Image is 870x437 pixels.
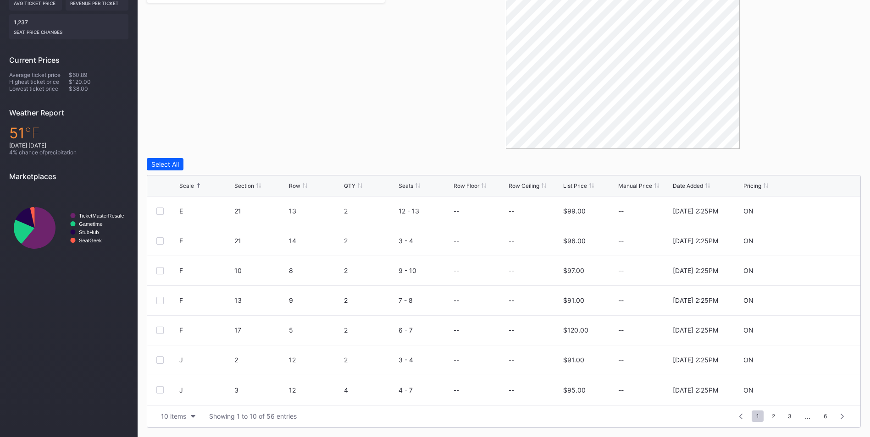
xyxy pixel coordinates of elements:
div: ON [743,356,754,364]
div: [DATE] 2:25PM [673,267,718,274]
div: Weather Report [9,108,128,117]
div: 4 - 7 [399,386,451,394]
div: 2 [234,356,287,364]
div: -- [509,386,514,394]
div: 21 [234,207,287,215]
div: Current Prices [9,55,128,65]
div: $91.00 [563,356,584,364]
div: 3 - 4 [399,237,451,245]
div: [DATE] 2:25PM [673,207,718,215]
div: Row Ceiling [509,182,539,189]
div: $96.00 [563,237,586,245]
div: -- [618,237,671,245]
div: -- [618,356,671,364]
button: 10 items [156,410,200,422]
div: 2 [344,207,397,215]
div: -- [454,296,459,304]
div: Highest ticket price [9,78,69,85]
div: [DATE] 2:25PM [673,386,718,394]
svg: Chart title [9,188,128,268]
div: Marketplaces [9,172,128,181]
div: Manual Price [618,182,652,189]
div: 9 - 10 [399,267,451,274]
div: 7 - 8 [399,296,451,304]
div: 51 [9,124,128,142]
div: -- [454,326,459,334]
div: 10 items [161,412,186,420]
div: QTY [344,182,355,189]
div: 13 [234,296,287,304]
div: 3 - 4 [399,356,451,364]
div: 1,237 [9,14,128,39]
span: ℉ [25,124,40,142]
div: Lowest ticket price [9,85,69,92]
div: 17 [234,326,287,334]
div: $97.00 [563,267,584,274]
text: TicketMasterResale [79,213,124,218]
div: 12 [289,356,342,364]
div: 13 [289,207,342,215]
div: Seats [399,182,413,189]
div: -- [509,356,514,364]
div: F [179,296,183,304]
div: F [179,326,183,334]
div: Pricing [743,182,761,189]
div: -- [618,296,671,304]
div: ON [743,267,754,274]
div: F [179,267,183,274]
div: $38.00 [69,85,128,92]
div: 5 [289,326,342,334]
div: -- [618,326,671,334]
div: 10 [234,267,287,274]
div: Scale [179,182,194,189]
div: Date Added [673,182,703,189]
div: [DATE] 2:25PM [673,356,718,364]
div: $99.00 [563,207,586,215]
div: -- [509,296,514,304]
div: E [179,207,183,215]
text: StubHub [79,229,99,235]
div: ... [798,412,817,420]
div: $60.89 [69,71,128,78]
div: -- [454,356,459,364]
div: 4 [344,386,397,394]
div: -- [454,267,459,274]
div: -- [618,386,671,394]
div: Row Floor [454,182,479,189]
div: $91.00 [563,296,584,304]
div: 2 [344,237,397,245]
div: 12 [289,386,342,394]
div: 2 [344,267,397,274]
div: -- [454,207,459,215]
div: 2 [344,326,397,334]
div: -- [618,267,671,274]
div: 8 [289,267,342,274]
div: J [179,386,183,394]
div: Average ticket price [9,71,69,78]
div: 2 [344,296,397,304]
div: 3 [234,386,287,394]
div: -- [618,207,671,215]
div: ON [743,207,754,215]
div: List Price [563,182,587,189]
div: Showing 1 to 10 of 56 entries [209,412,297,420]
span: 3 [783,410,796,422]
div: Select All [151,160,179,168]
div: ON [743,326,754,334]
div: 2 [344,356,397,364]
div: -- [509,326,514,334]
div: $120.00 [69,78,128,85]
span: 6 [819,410,831,422]
div: -- [509,237,514,245]
div: [DATE] [DATE] [9,142,128,149]
div: -- [454,386,459,394]
button: Select All [147,158,183,170]
div: -- [509,207,514,215]
span: 2 [767,410,780,422]
div: ON [743,296,754,304]
span: 1 [752,410,764,422]
div: -- [454,237,459,245]
div: 6 - 7 [399,326,451,334]
div: [DATE] 2:25PM [673,326,718,334]
div: $120.00 [563,326,588,334]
